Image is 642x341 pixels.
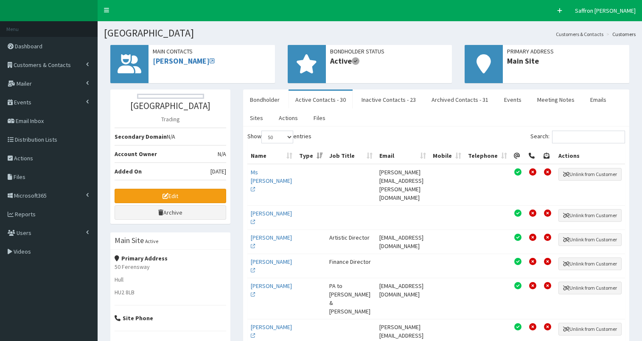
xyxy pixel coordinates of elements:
[115,150,157,158] b: Account Owner
[376,164,429,205] td: [PERSON_NAME][EMAIL_ADDRESS][PERSON_NAME][DOMAIN_NAME]
[251,210,292,226] a: [PERSON_NAME]
[251,168,292,193] a: Ms [PERSON_NAME]
[115,205,226,220] a: Archive
[558,323,622,335] button: Unlink from Customer
[153,47,271,56] span: Main Contacts
[558,282,622,294] button: Unlink from Customer
[104,28,636,39] h1: [GEOGRAPHIC_DATA]
[429,148,465,164] th: Mobile: activate to sort column ascending
[243,91,286,109] a: Bondholder
[115,101,226,111] h3: [GEOGRAPHIC_DATA]
[376,148,429,164] th: Email: activate to sort column ascending
[14,248,31,255] span: Videos
[604,31,636,38] li: Customers
[115,314,153,322] strong: Site Phone
[251,258,292,274] a: [PERSON_NAME]
[425,91,495,109] a: Archived Contacts - 31
[525,148,540,164] th: Telephone Permission
[326,278,376,319] td: PA to [PERSON_NAME] & [PERSON_NAME]
[507,56,625,67] span: Main Site
[15,210,36,218] span: Reports
[115,168,142,175] b: Added On
[17,229,31,237] span: Users
[555,148,625,164] th: Actions
[530,131,625,143] label: Search:
[247,148,296,164] th: Name: activate to sort column ascending
[251,282,292,298] a: [PERSON_NAME]
[326,254,376,278] td: Finance Director
[251,234,292,250] a: [PERSON_NAME]
[15,42,42,50] span: Dashboard
[583,91,613,109] a: Emails
[218,150,226,158] span: N/A
[376,229,429,254] td: [EMAIL_ADDRESS][DOMAIN_NAME]
[115,254,168,262] strong: Primary Address
[497,91,528,109] a: Events
[115,237,144,244] h3: Main Site
[17,80,32,87] span: Mailer
[530,91,581,109] a: Meeting Notes
[465,148,510,164] th: Telephone: activate to sort column ascending
[14,192,47,199] span: Microsoft365
[145,238,158,244] small: Active
[540,148,555,164] th: Post Permission
[210,167,226,176] span: [DATE]
[296,148,326,164] th: Type: activate to sort column ascending
[153,56,215,66] a: [PERSON_NAME]
[558,209,622,222] button: Unlink from Customer
[14,154,33,162] span: Actions
[115,189,226,203] a: Edit
[15,136,57,143] span: Distribution Lists
[243,109,270,127] a: Sites
[376,278,429,319] td: [EMAIL_ADDRESS][DOMAIN_NAME]
[558,233,622,246] button: Unlink from Customer
[330,47,448,56] span: Bondholder Status
[326,229,376,254] td: Artistic Director
[575,7,636,14] span: Saffron [PERSON_NAME]
[247,131,311,143] label: Show entries
[507,47,625,56] span: Primary Address
[261,131,293,143] select: Showentries
[16,117,44,125] span: Email Inbox
[115,115,226,123] p: Trading
[307,109,332,127] a: Files
[558,257,622,270] button: Unlink from Customer
[14,98,31,106] span: Events
[14,61,71,69] span: Customers & Contacts
[272,109,305,127] a: Actions
[326,148,376,164] th: Job Title: activate to sort column ascending
[115,275,226,284] p: Hull
[289,91,353,109] a: Active Contacts - 30
[552,131,625,143] input: Search:
[14,173,25,181] span: Files
[355,91,423,109] a: Inactive Contacts - 23
[558,168,622,181] button: Unlink from Customer
[115,128,226,145] li: N/A
[115,263,226,271] p: 50 Ferensway
[115,133,167,140] b: Secondary Domain
[251,323,292,339] a: [PERSON_NAME]
[330,56,448,67] span: Active
[556,31,603,38] a: Customers & Contacts
[115,288,226,296] p: HU2 8LB
[510,148,525,164] th: Email Permission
